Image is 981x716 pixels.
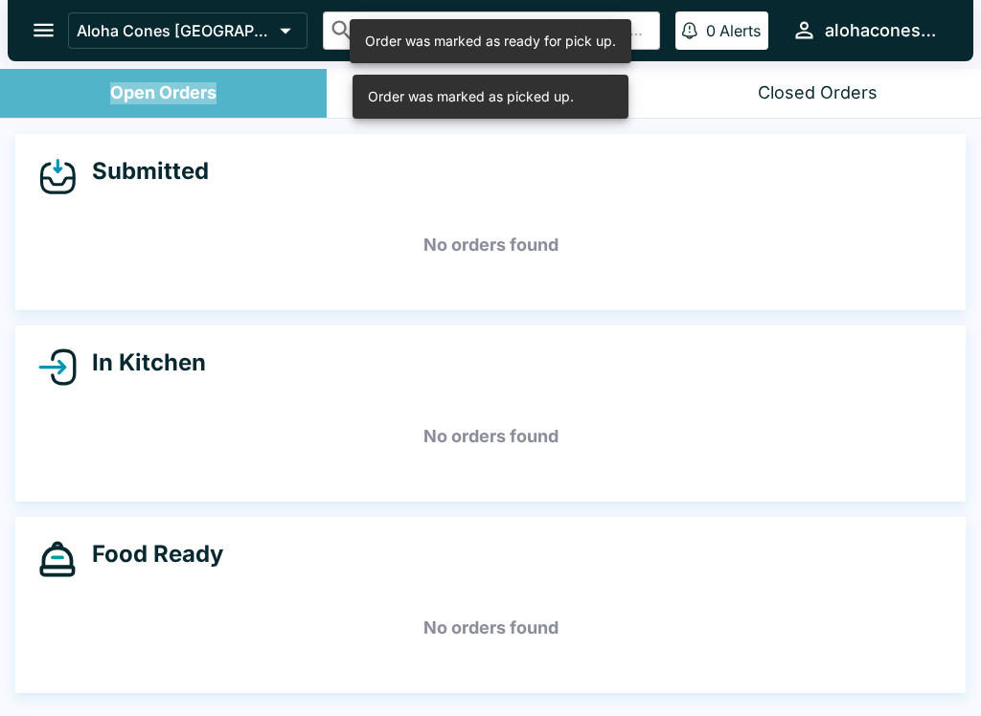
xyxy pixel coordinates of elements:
[784,10,950,51] button: alohaconesdenver
[38,211,943,280] h5: No orders found
[77,21,272,40] p: Aloha Cones [GEOGRAPHIC_DATA]
[825,19,943,42] div: alohaconesdenver
[719,21,761,40] p: Alerts
[758,82,878,104] div: Closed Orders
[110,82,217,104] div: Open Orders
[77,540,223,569] h4: Food Ready
[19,6,68,55] button: open drawer
[68,12,308,49] button: Aloha Cones [GEOGRAPHIC_DATA]
[368,80,574,113] div: Order was marked as picked up.
[38,593,943,662] h5: No orders found
[77,157,209,186] h4: Submitted
[77,348,206,377] h4: In Kitchen
[365,25,616,57] div: Order was marked as ready for pick up.
[38,402,943,471] h5: No orders found
[706,21,716,40] p: 0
